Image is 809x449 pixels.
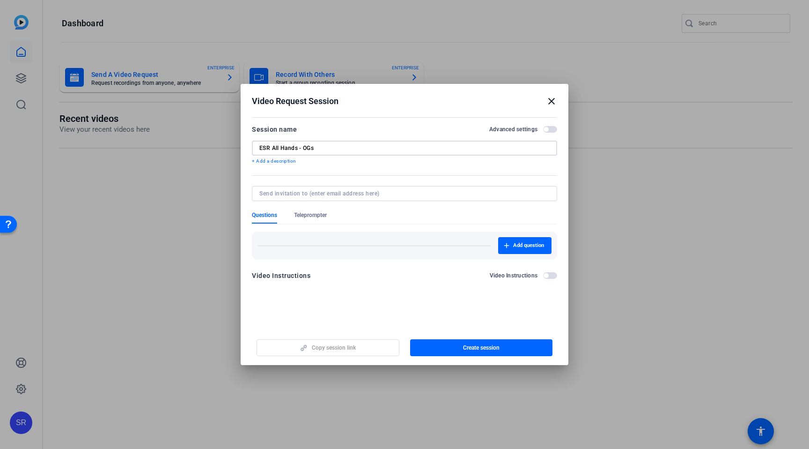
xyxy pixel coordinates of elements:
div: Video Instructions [252,270,310,281]
input: Send invitation to (enter email address here) [259,190,546,197]
span: Create session [463,344,500,352]
button: Add question [498,237,552,254]
button: Create session [410,339,553,356]
h2: Advanced settings [489,126,537,133]
div: Video Request Session [252,96,557,107]
span: Teleprompter [294,211,327,219]
input: Enter Session Name [259,144,550,152]
p: + Add a description [252,157,557,165]
h2: Video Instructions [490,272,538,279]
div: Session name [252,124,297,135]
mat-icon: close [546,96,557,107]
span: Questions [252,211,277,219]
span: Add question [513,242,544,249]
